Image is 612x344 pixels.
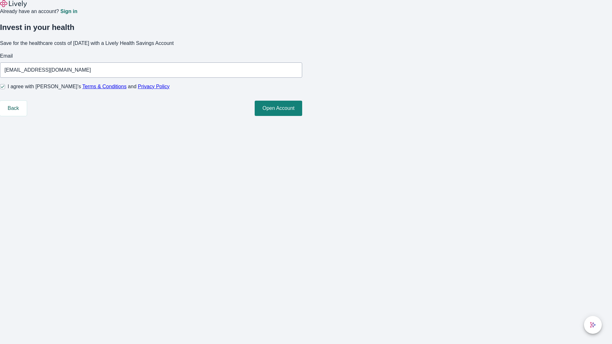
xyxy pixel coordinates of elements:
span: I agree with [PERSON_NAME]’s and [8,83,170,90]
a: Terms & Conditions [82,84,127,89]
a: Privacy Policy [138,84,170,89]
button: Open Account [255,101,302,116]
button: chat [584,316,602,334]
a: Sign in [60,9,77,14]
svg: Lively AI Assistant [590,322,596,328]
